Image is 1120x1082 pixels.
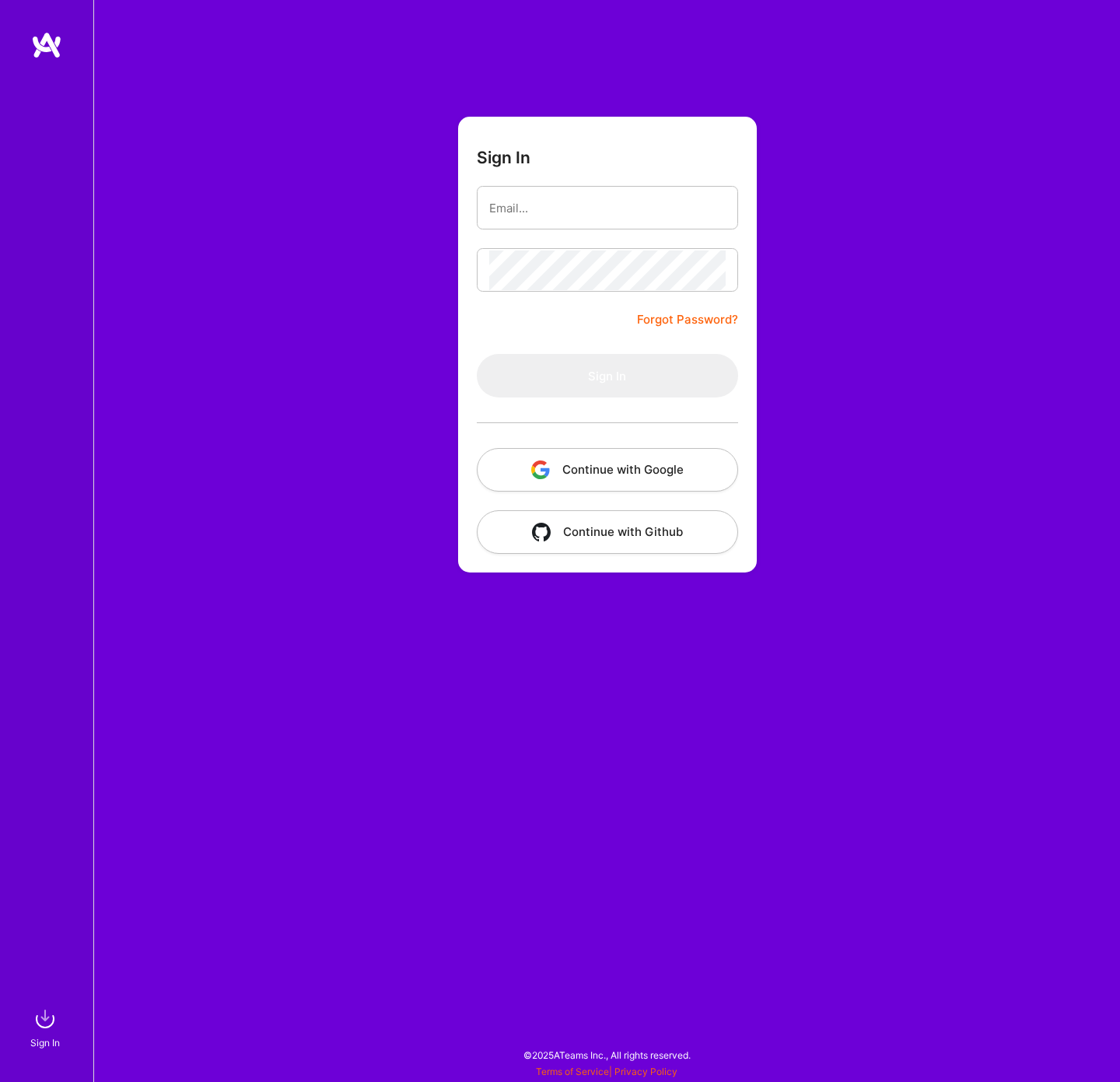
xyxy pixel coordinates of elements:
[536,1066,677,1077] span: |
[477,448,738,492] button: Continue with Google
[477,354,738,397] button: Sign In
[536,1066,609,1077] a: Terms of Service
[614,1066,677,1077] a: Privacy Policy
[477,148,530,167] h3: Sign In
[531,460,550,479] img: icon
[30,1035,60,1051] div: Sign In
[31,31,62,59] img: logo
[532,523,551,541] img: icon
[477,510,738,554] button: Continue with Github
[33,1003,61,1051] a: sign inSign In
[637,310,738,329] a: Forgot Password?
[30,1003,61,1035] img: sign in
[489,188,726,228] input: Email...
[93,1035,1120,1074] div: © 2025 ATeams Inc., All rights reserved.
